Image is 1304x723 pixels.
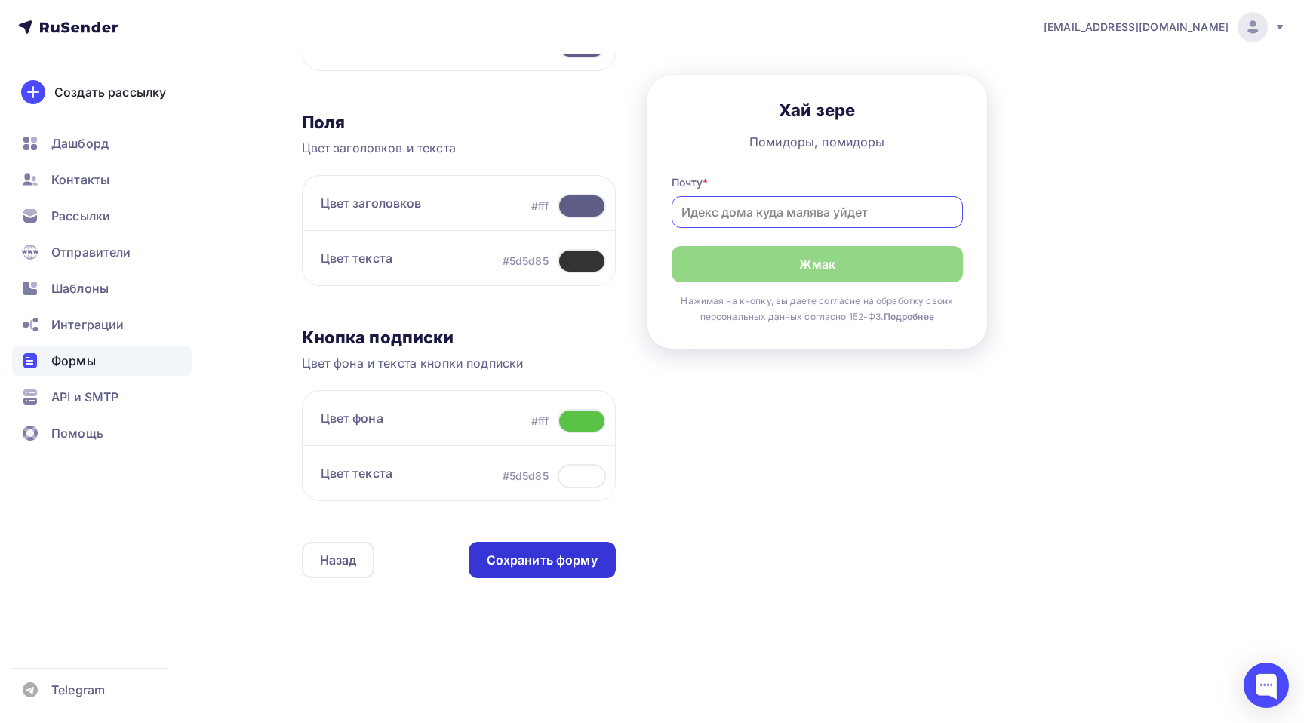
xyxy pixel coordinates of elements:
div: Помидоры, помидоры [672,133,963,151]
div: Цвет текста [321,249,393,273]
span: Telegram [51,681,105,699]
span: Дашборд [51,134,109,152]
span: [EMAIL_ADDRESS][DOMAIN_NAME] [1044,20,1229,35]
div: Почту [672,175,963,190]
div: Цвет текста [321,464,393,488]
div: Создать рассылку [54,83,166,101]
span: Рассылки [51,207,110,225]
a: [EMAIL_ADDRESS][DOMAIN_NAME] [1044,12,1286,42]
h3: Хай зере [672,100,963,121]
a: Рассылки [12,201,192,231]
div: Цвет заголовков [321,194,422,218]
a: Шаблоны [12,273,192,303]
a: Контакты [12,165,192,195]
span: Интеграции [51,315,124,334]
button: Жмак [672,246,963,282]
div: Цвет заголовков и текста [302,139,616,157]
span: Шаблоны [51,279,109,297]
div: #5d5d85 [503,254,549,269]
div: #fff [531,414,549,429]
a: Подробнее [884,311,934,322]
a: Формы [12,346,192,376]
div: Сохранить форму [487,552,598,569]
a: Отправители [12,237,192,267]
span: Отправители [51,243,131,261]
div: Цвет фона и текста кнопки подписки [302,354,616,372]
h3: Поля [302,112,616,133]
div: Назад [320,551,357,569]
span: Контакты [51,171,109,189]
a: Дашборд [12,128,192,158]
div: #5d5d85 [503,469,549,484]
h3: Кнопка подписки [302,327,616,348]
span: API и SMTP [51,388,118,406]
div: #fff [531,198,549,214]
div: Цвет фона [321,409,383,433]
span: Помощь [51,424,103,442]
span: Формы [51,352,96,370]
p: Нажимая на кнопку, вы даете согласие на обработку своих персональных данных согласно 152-ФЗ. [672,293,963,325]
input: Идекс дома куда малява уйдет [672,196,963,228]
